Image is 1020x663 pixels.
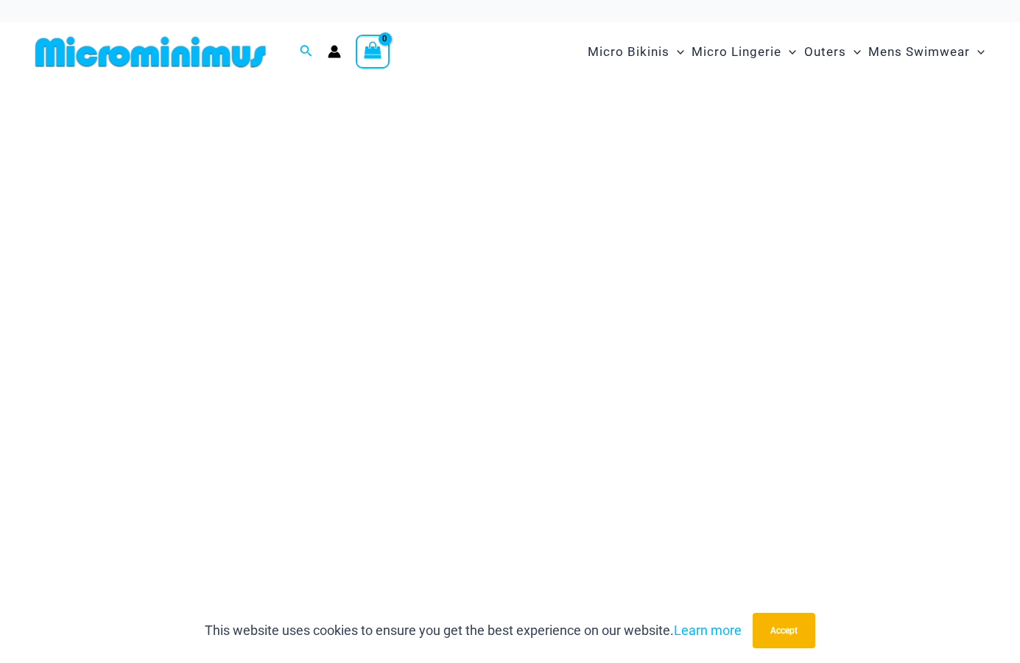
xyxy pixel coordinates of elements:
[804,33,846,71] span: Outers
[688,29,800,74] a: Micro LingerieMenu ToggleMenu Toggle
[753,613,815,648] button: Accept
[801,29,865,74] a: OutersMenu ToggleMenu Toggle
[29,35,272,69] img: MM SHOP LOGO FLAT
[669,33,684,71] span: Menu Toggle
[582,27,991,77] nav: Site Navigation
[328,45,341,58] a: Account icon link
[868,33,970,71] span: Mens Swimwear
[674,622,742,638] a: Learn more
[865,29,988,74] a: Mens SwimwearMenu ToggleMenu Toggle
[205,620,742,642] p: This website uses cookies to ensure you get the best experience on our website.
[970,33,985,71] span: Menu Toggle
[300,43,313,61] a: Search icon link
[846,33,861,71] span: Menu Toggle
[584,29,688,74] a: Micro BikinisMenu ToggleMenu Toggle
[692,33,781,71] span: Micro Lingerie
[356,35,390,69] a: View Shopping Cart, empty
[781,33,796,71] span: Menu Toggle
[588,33,669,71] span: Micro Bikinis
